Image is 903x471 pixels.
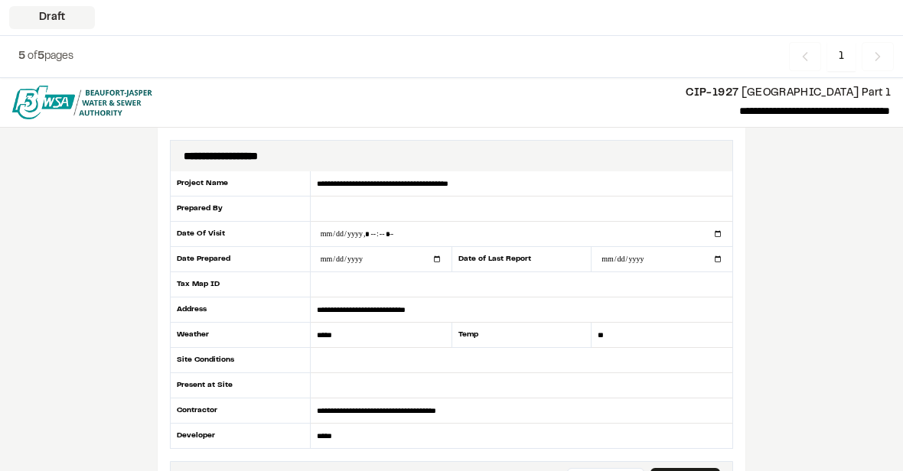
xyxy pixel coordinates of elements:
[18,48,73,65] p: of pages
[165,85,891,102] p: [GEOGRAPHIC_DATA] Part 1
[170,424,311,448] div: Developer
[170,171,311,197] div: Project Name
[18,52,25,61] span: 5
[170,247,311,272] div: Date Prepared
[37,52,44,61] span: 5
[451,247,592,272] div: Date of Last Report
[827,42,856,71] span: 1
[12,86,152,119] img: file
[170,373,311,398] div: Present at Site
[170,323,311,348] div: Weather
[451,323,592,348] div: Temp
[9,6,95,29] div: Draft
[789,42,894,71] nav: Navigation
[170,222,311,247] div: Date Of Visit
[170,398,311,424] div: Contractor
[170,297,311,323] div: Address
[686,89,738,98] span: CIP-1927
[170,348,311,373] div: Site Conditions
[170,197,311,222] div: Prepared By
[170,272,311,297] div: Tax Map ID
